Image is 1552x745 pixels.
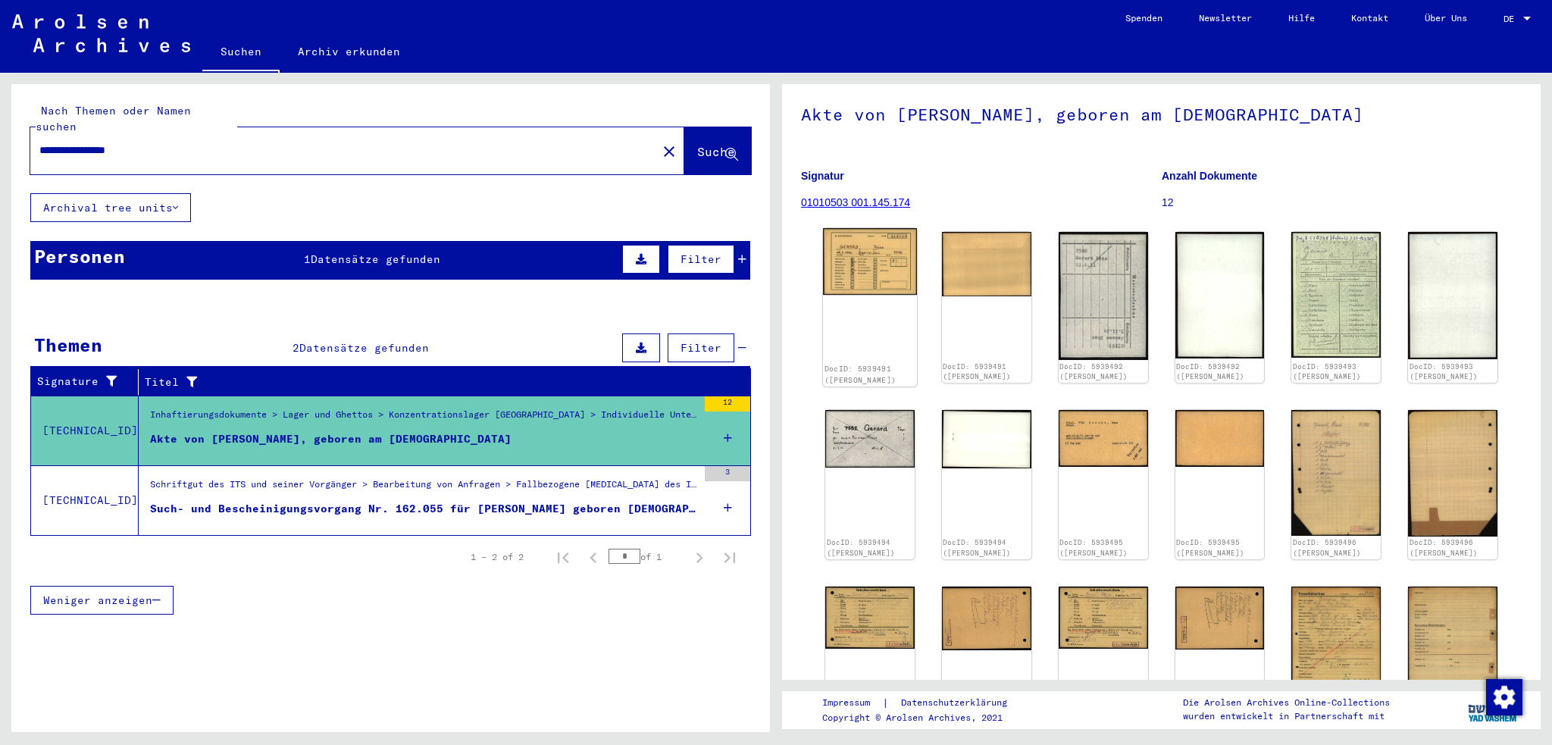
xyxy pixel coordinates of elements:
[1059,587,1148,650] img: 001.jpg
[668,245,734,274] button: Filter
[660,142,678,161] mat-icon: close
[942,232,1031,296] img: 002.jpg
[202,33,280,73] a: Suchen
[1408,587,1497,713] img: 002.jpg
[801,80,1522,146] h1: Akte von [PERSON_NAME], geboren am [DEMOGRAPHIC_DATA]
[311,252,440,266] span: Datensätze gefunden
[1465,690,1522,728] img: yv_logo.png
[889,695,1025,711] a: Datenschutzerklärung
[1176,538,1244,557] a: DocID: 5939495 ([PERSON_NAME])
[822,695,1025,711] div: |
[43,593,152,607] span: Weniger anzeigen
[1291,232,1381,358] img: 001.jpg
[578,542,609,572] button: Previous page
[705,466,750,481] div: 3
[1503,14,1520,24] span: DE
[825,587,915,650] img: 001.jpg
[1162,170,1257,182] b: Anzahl Dokumente
[1059,538,1128,557] a: DocID: 5939495 ([PERSON_NAME])
[825,410,915,468] img: 001.jpg
[1291,410,1381,535] img: 001.jpg
[548,542,578,572] button: First page
[1175,587,1265,650] img: 002.jpg
[824,365,896,384] a: DocID: 5939491 ([PERSON_NAME])
[1183,709,1390,723] p: wurden entwickelt in Partnerschaft mit
[1293,538,1361,557] a: DocID: 5939496 ([PERSON_NAME])
[304,252,311,266] span: 1
[1059,362,1128,381] a: DocID: 5939492 ([PERSON_NAME])
[654,136,684,166] button: Clear
[822,695,882,711] a: Impressum
[471,550,524,564] div: 1 – 2 of 2
[801,170,844,182] b: Signatur
[30,193,191,222] button: Archival tree units
[145,370,736,394] div: Titel
[822,711,1025,725] p: Copyright © Arolsen Archives, 2021
[1486,679,1522,715] img: Zustimmung ändern
[1175,410,1265,467] img: 002.jpg
[1175,232,1265,358] img: 002.jpg
[12,14,190,52] img: Arolsen_neg.svg
[30,586,174,615] button: Weniger anzeigen
[1410,362,1478,381] a: DocID: 5939493 ([PERSON_NAME])
[37,374,127,390] div: Signature
[1291,587,1381,713] img: 001.jpg
[609,549,684,564] div: of 1
[150,408,697,429] div: Inhaftierungsdokumente > Lager und Ghettos > Konzentrationslager [GEOGRAPHIC_DATA] > Individuelle...
[942,587,1031,651] img: 002.jpg
[150,477,697,499] div: Schriftgut des ITS und seiner Vorgänger > Bearbeitung von Anfragen > Fallbezogene [MEDICAL_DATA] ...
[1176,362,1244,381] a: DocID: 5939492 ([PERSON_NAME])
[697,144,735,159] span: Suche
[715,542,745,572] button: Last page
[823,228,917,295] img: 001.jpg
[150,431,512,447] div: Akte von [PERSON_NAME], geboren am [DEMOGRAPHIC_DATA]
[681,341,721,355] span: Filter
[684,542,715,572] button: Next page
[943,362,1011,381] a: DocID: 5939491 ([PERSON_NAME])
[943,538,1011,557] a: DocID: 5939494 ([PERSON_NAME])
[1410,538,1478,557] a: DocID: 5939496 ([PERSON_NAME])
[31,396,139,465] td: [TECHNICAL_ID]
[34,243,125,270] div: Personen
[150,501,697,517] div: Such- und Bescheinigungsvorgang Nr. 162.055 für [PERSON_NAME] geboren [DEMOGRAPHIC_DATA]
[31,465,139,535] td: [TECHNICAL_ID]
[1162,195,1522,211] p: 12
[827,538,895,557] a: DocID: 5939494 ([PERSON_NAME])
[37,370,142,394] div: Signature
[1408,232,1497,358] img: 002.jpg
[801,196,910,208] a: 01010503 001.145.174
[36,104,191,133] mat-label: Nach Themen oder Namen suchen
[942,410,1031,468] img: 002.jpg
[145,374,721,390] div: Titel
[1183,696,1390,709] p: Die Arolsen Archives Online-Collections
[668,333,734,362] button: Filter
[681,252,721,266] span: Filter
[1059,410,1148,467] img: 001.jpg
[1408,410,1497,536] img: 002.jpg
[1293,362,1361,381] a: DocID: 5939493 ([PERSON_NAME])
[684,127,751,174] button: Suche
[280,33,418,70] a: Archiv erkunden
[1059,232,1148,360] img: 001.jpg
